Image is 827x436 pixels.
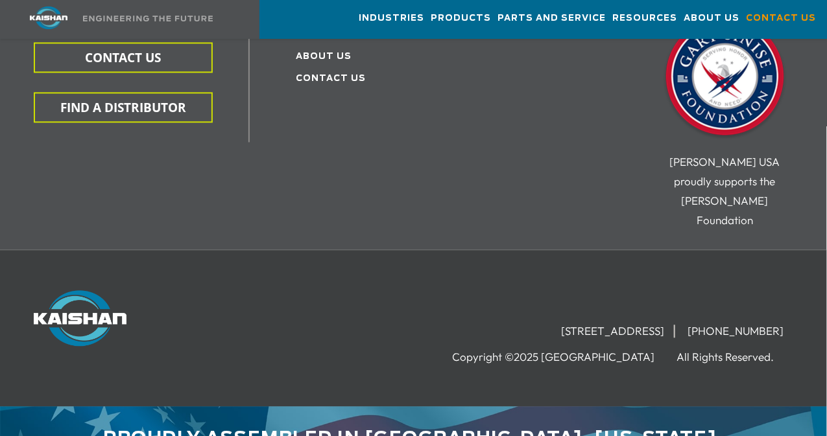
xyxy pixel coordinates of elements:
[296,75,366,83] a: Contact Us
[612,1,677,36] a: Resources
[431,1,491,36] a: Products
[612,11,677,26] span: Resources
[359,1,424,36] a: Industries
[677,350,793,363] li: All Rights Reserved.
[660,13,790,143] img: Gary Sinise Foundation
[746,11,816,26] span: Contact Us
[34,42,213,73] button: CONTACT US
[34,92,213,122] button: FIND A DISTRIBUTOR
[83,16,213,21] img: Engineering the future
[34,290,126,346] img: Kaishan
[497,1,606,36] a: Parts and Service
[431,11,491,26] span: Products
[359,11,424,26] span: Industries
[551,325,675,338] li: [STREET_ADDRESS]
[497,11,606,26] span: Parts and Service
[296,52,352,61] a: About Us
[678,325,793,338] li: [PHONE_NUMBER]
[746,1,816,36] a: Contact Us
[452,350,674,363] li: Copyright ©2025 [GEOGRAPHIC_DATA]
[684,1,739,36] a: About Us
[670,155,780,227] span: [PERSON_NAME] USA proudly supports the [PERSON_NAME] Foundation
[684,11,739,26] span: About Us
